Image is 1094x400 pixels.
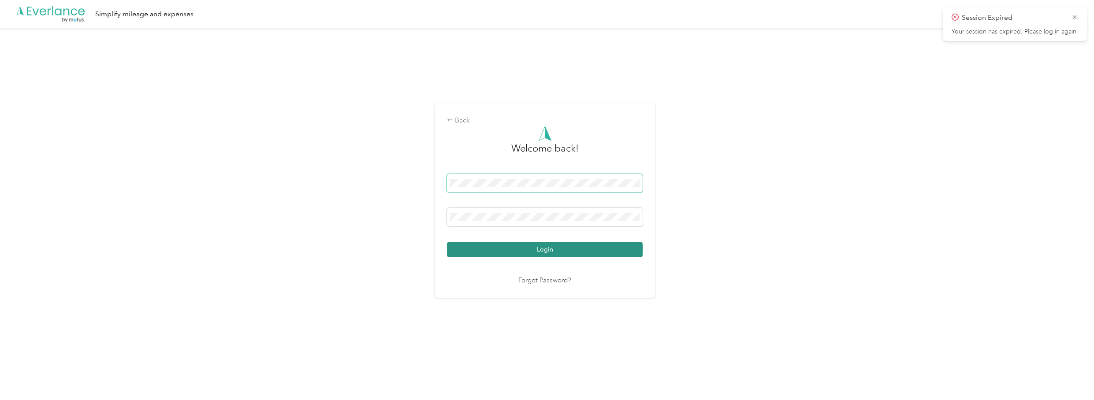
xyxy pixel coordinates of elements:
a: Forgot Password? [518,276,571,286]
p: Session Expired [962,12,1065,23]
p: Your session has expired. Please log in again. [952,28,1078,36]
div: Simplify mileage and expenses [95,9,193,20]
button: Login [447,242,643,257]
div: Back [447,115,643,126]
h3: greeting [511,141,579,165]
